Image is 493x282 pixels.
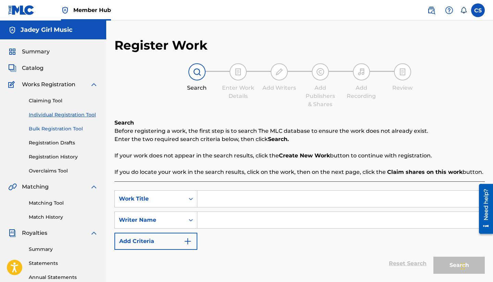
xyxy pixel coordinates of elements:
img: Summary [8,48,16,56]
span: Member Hub [73,6,111,14]
h5: Jadey Girl Music [21,26,73,34]
strong: Create New Work [279,152,330,159]
span: Works Registration [22,80,75,89]
img: help [445,6,453,14]
strong: Search. [268,136,289,142]
img: Works Registration [8,80,17,89]
img: step indicator icon for Search [193,68,201,76]
div: Notifications [460,7,467,14]
img: Catalog [8,64,16,72]
form: Search Form [114,190,485,277]
span: Catalog [22,64,44,72]
a: SummarySummary [8,48,50,56]
img: step indicator icon for Review [398,68,407,76]
a: Statements [29,260,98,267]
img: Top Rightsholder [61,6,69,14]
p: If you do locate your work in the search results, click on the work, then on the next page, click... [114,168,485,176]
span: Royalties [22,229,47,237]
img: search [427,6,435,14]
img: 9d2ae6d4665cec9f34b9.svg [184,237,192,245]
img: step indicator icon for Add Publishers & Shares [316,68,324,76]
div: Drag [461,256,465,277]
img: Accounts [8,26,16,34]
div: User Menu [471,3,485,17]
a: Summary [29,246,98,253]
div: Search [180,84,214,92]
a: Overclaims Tool [29,167,98,175]
img: step indicator icon for Enter Work Details [234,68,242,76]
a: Individual Registration Tool [29,111,98,118]
div: Add Publishers & Shares [303,84,337,108]
a: Annual Statements [29,274,98,281]
div: Review [385,84,420,92]
b: Search [114,119,134,126]
img: expand [90,183,98,191]
span: Matching [22,183,49,191]
a: Registration Drafts [29,139,98,146]
div: Help [442,3,456,17]
h2: Register Work [114,38,208,53]
img: expand [90,229,98,237]
img: MLC Logo [8,5,35,15]
div: Enter Work Details [221,84,255,100]
iframe: Chat Widget [459,249,493,282]
img: Royalties [8,229,16,237]
a: CatalogCatalog [8,64,44,72]
button: Add Criteria [114,233,197,250]
p: Before registering a work, the first step is to search The MLC database to ensure the work does n... [114,127,485,135]
a: Registration History [29,153,98,161]
iframe: Resource Center [474,181,493,236]
p: Enter the two required search criteria below, then click [114,135,485,143]
a: Bulk Registration Tool [29,125,98,132]
img: step indicator icon for Add Writers [275,68,283,76]
div: Add Recording [344,84,379,100]
div: Add Writers [262,84,296,92]
strong: Claim shares on this work [387,169,463,175]
img: step indicator icon for Add Recording [357,68,366,76]
a: Match History [29,214,98,221]
img: Matching [8,183,17,191]
img: expand [90,80,98,89]
p: If your work does not appear in the search results, click the button to continue with registration. [114,152,485,160]
a: Matching Tool [29,200,98,207]
a: Public Search [424,3,438,17]
a: Claiming Tool [29,97,98,104]
div: Work Title [119,195,181,203]
span: Summary [22,48,50,56]
div: Writer Name [119,216,181,224]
